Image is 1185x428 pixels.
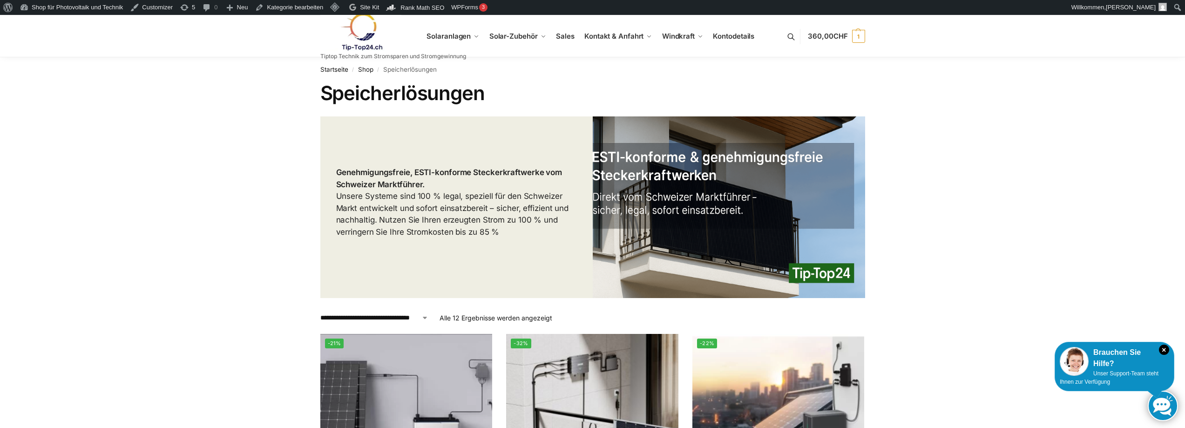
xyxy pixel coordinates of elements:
a: Kontodetails [709,15,758,57]
span: Unser Support-Team steht Ihnen zur Verfügung [1060,370,1158,385]
strong: Genehmigungsfreie, ESTI-konforme Steckerkraftwerke vom Schweizer Marktführer. [336,168,562,189]
nav: Cart contents [808,15,865,58]
span: 1 [852,30,865,43]
a: Sales [552,15,578,57]
span: Windkraft [662,32,695,41]
i: Schließen [1159,345,1169,355]
img: Benutzerbild von Rupert Spoddig [1158,3,1167,11]
span: [PERSON_NAME] [1106,4,1156,11]
span: Kontakt & Anfahrt [584,32,643,41]
span: CHF [833,32,848,41]
select: Shop-Reihenfolge [320,313,428,323]
div: 3 [479,3,488,12]
a: Shop [358,66,373,73]
a: Startseite [320,66,348,73]
img: Die Nummer 1 in der Schweiz für 100 % legale [593,116,865,298]
span: Rank Math SEO [400,4,444,11]
nav: Breadcrumb [320,57,865,82]
span: Site Kit [360,4,379,11]
h1: Speicherlösungen [320,82,865,105]
span: Solar-Zubehör [489,32,538,41]
span: Kontodetails [713,32,754,41]
p: Tiptop Technik zum Stromsparen und Stromgewinnung [320,54,466,59]
p: Alle 12 Ergebnisse werden angezeigt [440,313,552,323]
div: Brauchen Sie Hilfe? [1060,347,1169,369]
span: / [373,66,383,74]
a: Kontakt & Anfahrt [581,15,656,57]
span: Unsere Systeme sind 100 % legal, speziell für den Schweizer Markt entwickelt und sofort einsatzbe... [336,168,569,237]
img: Solaranlagen, Speicheranlagen und Energiesparprodukte [320,13,402,51]
span: 360,00 [808,32,847,41]
a: Windkraft [658,15,707,57]
a: 360,00CHF 1 [808,22,865,50]
img: Customer service [1060,347,1089,376]
span: Sales [556,32,575,41]
a: Solar-Zubehör [486,15,550,57]
span: / [348,66,358,74]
